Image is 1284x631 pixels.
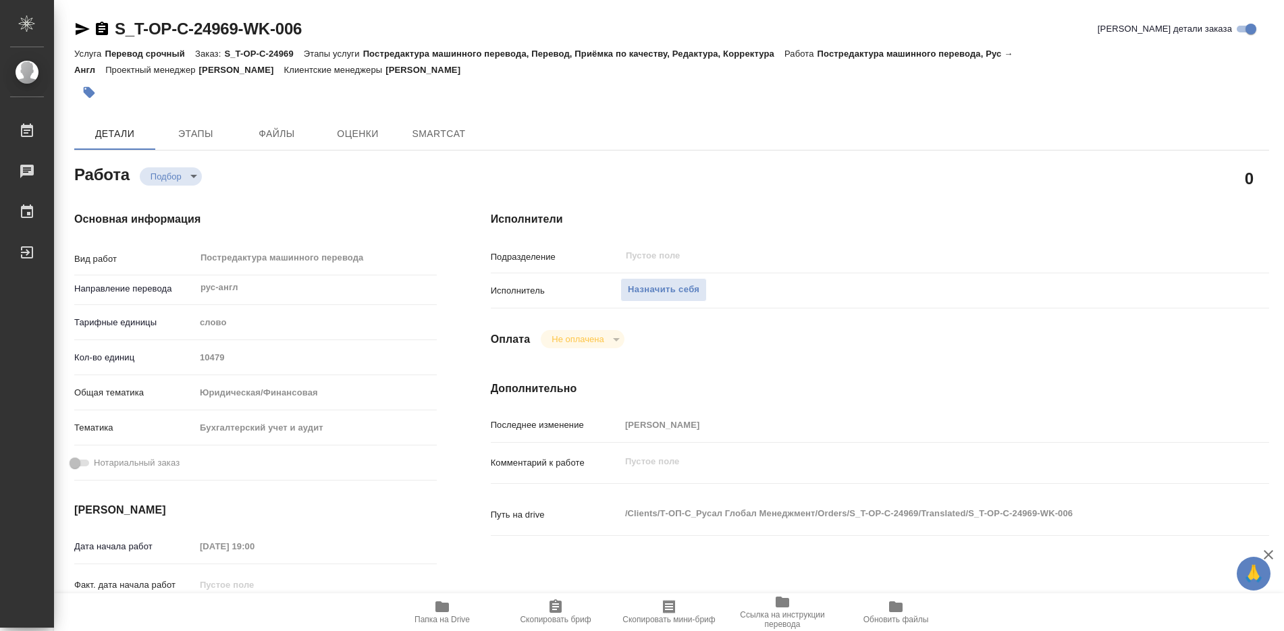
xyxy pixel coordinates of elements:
h4: Основная информация [74,211,437,227]
button: Не оплачена [547,333,608,345]
p: Путь на drive [491,508,620,522]
p: Работа [784,49,818,59]
p: [PERSON_NAME] [385,65,471,75]
span: Скопировать мини-бриф [622,615,715,624]
span: Файлы [244,126,309,142]
button: 🙏 [1237,557,1270,591]
div: Юридическая/Финансовая [195,381,437,404]
button: Скопировать бриф [499,593,612,631]
p: Клиентские менеджеры [284,65,386,75]
button: Назначить себя [620,278,707,302]
p: Перевод срочный [105,49,195,59]
p: Подразделение [491,250,620,264]
input: Пустое поле [620,415,1204,435]
span: Детали [82,126,147,142]
h4: Исполнители [491,211,1269,227]
button: Ссылка на инструкции перевода [726,593,839,631]
button: Обновить файлы [839,593,953,631]
span: Папка на Drive [414,615,470,624]
span: [PERSON_NAME] детали заказа [1098,22,1232,36]
p: Услуга [74,49,105,59]
p: Исполнитель [491,284,620,298]
h4: Дополнительно [491,381,1269,397]
p: Общая тематика [74,386,195,400]
span: Назначить себя [628,282,699,298]
div: Бухгалтерский учет и аудит [195,416,437,439]
h2: Работа [74,161,130,186]
p: Комментарий к работе [491,456,620,470]
span: Нотариальный заказ [94,456,180,470]
p: Кол-во единиц [74,351,195,364]
span: SmartCat [406,126,471,142]
p: Заказ: [195,49,224,59]
input: Пустое поле [195,348,437,367]
p: Проектный менеджер [105,65,198,75]
p: [PERSON_NAME] [199,65,284,75]
div: слово [195,311,437,334]
a: S_T-OP-C-24969-WK-006 [115,20,302,38]
h4: [PERSON_NAME] [74,502,437,518]
span: Скопировать бриф [520,615,591,624]
p: Последнее изменение [491,418,620,432]
span: 🙏 [1242,559,1265,588]
span: Этапы [163,126,228,142]
button: Папка на Drive [385,593,499,631]
p: Постредактура машинного перевода, Перевод, Приёмка по качеству, Редактура, Корректура [363,49,784,59]
div: Подбор [140,167,202,186]
span: Ссылка на инструкции перевода [734,610,831,629]
p: Тарифные единицы [74,316,195,329]
textarea: /Clients/Т-ОП-С_Русал Глобал Менеджмент/Orders/S_T-OP-C-24969/Translated/S_T-OP-C-24969-WK-006 [620,502,1204,525]
button: Скопировать ссылку для ЯМессенджера [74,21,90,37]
p: S_T-OP-C-24969 [224,49,303,59]
h2: 0 [1245,167,1254,190]
input: Пустое поле [624,248,1173,264]
button: Добавить тэг [74,78,104,107]
p: Тематика [74,421,195,435]
button: Подбор [146,171,186,182]
p: Дата начала работ [74,540,195,553]
div: Подбор [541,330,624,348]
p: Этапы услуги [304,49,363,59]
p: Факт. дата начала работ [74,578,195,592]
input: Пустое поле [195,537,313,556]
span: Обновить файлы [863,615,929,624]
p: Направление перевода [74,282,195,296]
span: Оценки [325,126,390,142]
input: Пустое поле [195,575,313,595]
button: Скопировать ссылку [94,21,110,37]
button: Скопировать мини-бриф [612,593,726,631]
p: Вид работ [74,252,195,266]
h4: Оплата [491,331,531,348]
